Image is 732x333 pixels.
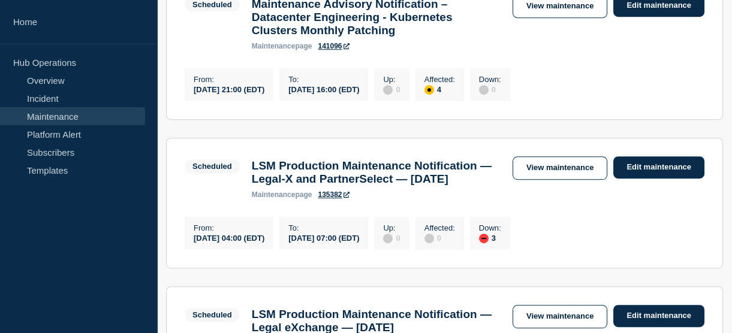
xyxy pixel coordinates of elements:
p: Affected : [424,223,455,232]
p: Up : [383,75,400,84]
div: affected [424,85,434,95]
div: disabled [383,234,393,243]
p: Down : [479,75,501,84]
div: [DATE] 07:00 (EDT) [288,232,359,243]
a: 141096 [318,42,349,50]
a: 135382 [318,190,349,199]
div: 0 [383,232,400,243]
p: Down : [479,223,501,232]
div: 0 [479,84,501,95]
p: From : [194,75,264,84]
p: page [252,42,312,50]
div: disabled [424,234,434,243]
div: disabled [383,85,393,95]
div: disabled [479,85,489,95]
div: [DATE] 04:00 (EDT) [194,232,264,243]
div: 0 [424,232,455,243]
span: maintenance [252,42,296,50]
div: 0 [383,84,400,95]
div: Scheduled [192,162,232,171]
p: To : [288,75,359,84]
p: From : [194,223,264,232]
span: maintenance [252,190,296,199]
div: down [479,234,489,243]
div: 3 [479,232,501,243]
a: View maintenance [513,156,607,180]
p: Affected : [424,75,455,84]
a: View maintenance [513,305,607,328]
div: 4 [424,84,455,95]
div: [DATE] 21:00 (EDT) [194,84,264,94]
a: Edit maintenance [613,305,704,327]
div: Scheduled [192,310,232,319]
p: Up : [383,223,400,232]
h3: LSM Production Maintenance Notification — Legal-X and PartnerSelect — [DATE] [252,159,501,186]
a: Edit maintenance [613,156,704,178]
div: [DATE] 16:00 (EDT) [288,84,359,94]
p: page [252,190,312,199]
p: To : [288,223,359,232]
